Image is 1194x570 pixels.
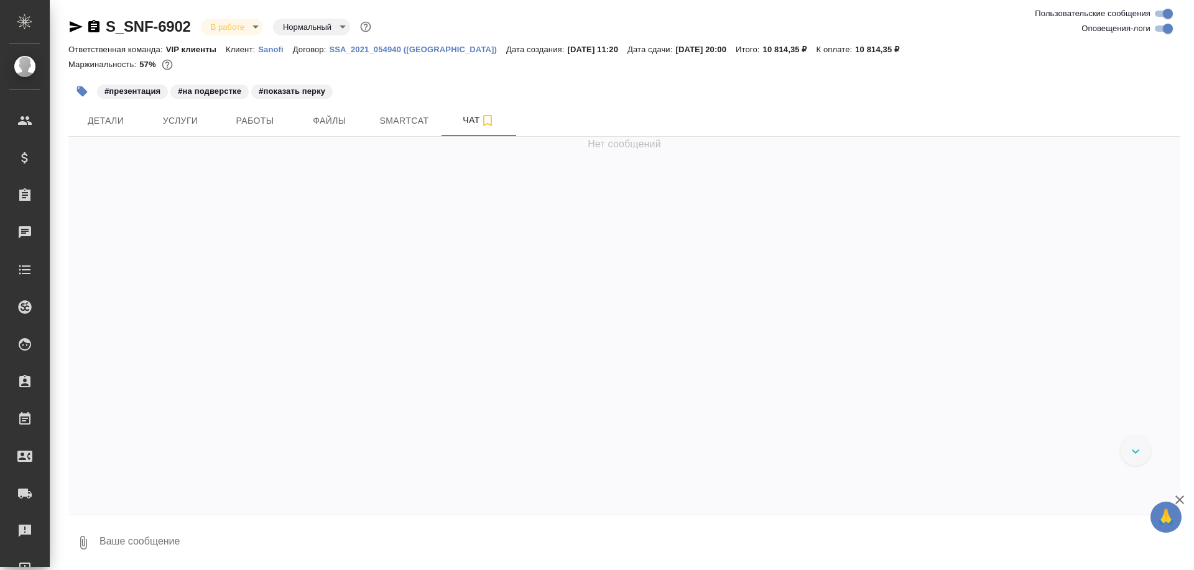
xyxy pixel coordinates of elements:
[259,85,325,98] p: #показать перку
[86,19,101,34] button: Скопировать ссылку
[374,113,434,129] span: Smartcat
[567,45,627,54] p: [DATE] 11:20
[627,45,675,54] p: Дата сдачи:
[449,113,509,128] span: Чат
[159,57,175,73] button: 3832.82 RUB;
[300,113,359,129] span: Файлы
[329,45,506,54] p: SSA_2021_054940 ([GEOGRAPHIC_DATA])
[207,22,248,32] button: В работе
[225,113,285,129] span: Работы
[226,45,258,54] p: Клиент:
[104,85,160,98] p: #презентация
[169,85,250,96] span: на подверстке
[96,85,169,96] span: презентация
[250,85,334,96] span: показать перку
[68,78,96,105] button: Добавить тэг
[293,45,330,54] p: Договор:
[763,45,817,54] p: 10 814,35 ₽
[273,19,350,35] div: В работе
[588,137,661,152] span: Нет сообщений
[68,60,139,69] p: Маржинальность:
[279,22,335,32] button: Нормальный
[817,45,856,54] p: К оплате:
[736,45,762,54] p: Итого:
[480,113,495,128] svg: Подписаться
[68,45,166,54] p: Ответственная команда:
[506,45,567,54] p: Дата создания:
[139,60,159,69] p: 57%
[106,18,191,35] a: S_SNF-6902
[855,45,909,54] p: 10 814,35 ₽
[1155,504,1177,530] span: 🙏
[675,45,736,54] p: [DATE] 20:00
[76,113,136,129] span: Детали
[329,44,506,54] a: SSA_2021_054940 ([GEOGRAPHIC_DATA])
[166,45,226,54] p: VIP клиенты
[258,45,293,54] p: Sanofi
[68,19,83,34] button: Скопировать ссылку для ЯМессенджера
[1035,7,1150,20] span: Пользовательские сообщения
[258,44,293,54] a: Sanofi
[201,19,263,35] div: В работе
[178,85,241,98] p: #на подверстке
[358,19,374,35] button: Доп статусы указывают на важность/срочность заказа
[1081,22,1150,35] span: Оповещения-логи
[1150,502,1182,533] button: 🙏
[150,113,210,129] span: Услуги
